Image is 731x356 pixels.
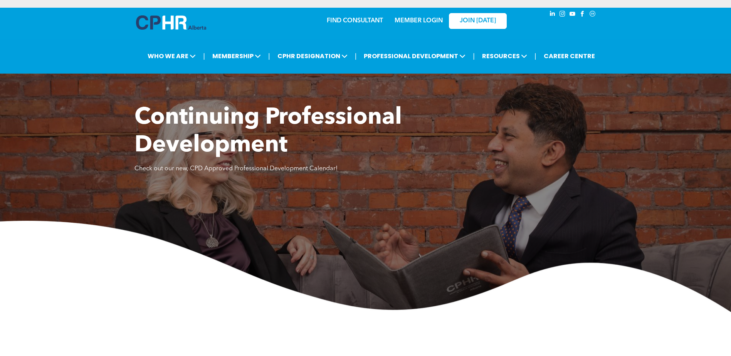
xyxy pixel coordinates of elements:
[203,48,205,64] li: |
[480,49,529,63] span: RESOURCES
[395,18,443,24] a: MEMBER LOGIN
[449,13,507,29] a: JOIN [DATE]
[588,10,597,20] a: Social network
[145,49,198,63] span: WHO WE ARE
[355,48,357,64] li: |
[134,166,338,172] span: Check out our new, CPD Approved Professional Development Calendar!
[578,10,587,20] a: facebook
[210,49,263,63] span: MEMBERSHIP
[541,49,597,63] a: CAREER CENTRE
[134,106,402,157] span: Continuing Professional Development
[275,49,350,63] span: CPHR DESIGNATION
[460,17,496,25] span: JOIN [DATE]
[136,15,206,30] img: A blue and white logo for cp alberta
[568,10,577,20] a: youtube
[268,48,270,64] li: |
[327,18,383,24] a: FIND CONSULTANT
[548,10,557,20] a: linkedin
[473,48,475,64] li: |
[361,49,468,63] span: PROFESSIONAL DEVELOPMENT
[558,10,567,20] a: instagram
[534,48,536,64] li: |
